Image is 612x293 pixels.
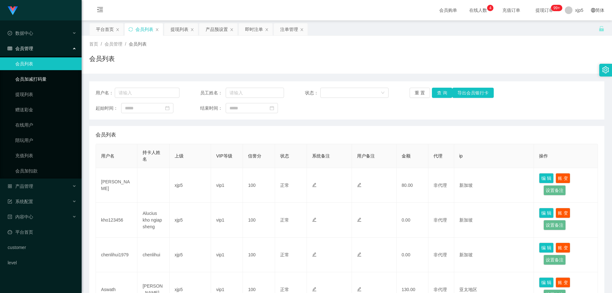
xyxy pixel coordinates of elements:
i: 图标: edit [312,217,317,222]
td: xjp5 [170,203,211,238]
i: 图标: global [591,8,595,12]
button: 导出会员银行卡 [452,88,494,98]
span: 非代理 [433,287,447,292]
i: 图标: edit [357,252,361,257]
i: 图标: close [230,28,234,32]
span: 内容中心 [8,214,33,219]
span: 用户名： [96,90,115,96]
button: 账 变 [556,277,570,288]
span: / [125,41,126,47]
a: 会员加扣款 [15,165,76,177]
span: 非代理 [433,252,447,257]
a: level [8,256,76,269]
div: 会员列表 [135,23,153,35]
td: 新加坡 [454,203,534,238]
button: 账 变 [556,173,570,183]
i: 图标: edit [357,217,361,222]
td: vip1 [211,203,243,238]
i: 图标: edit [357,287,361,291]
span: 正常 [280,217,289,223]
a: 陪玩用户 [15,134,76,147]
button: 设置备注 [543,220,566,230]
span: 提现订单 [532,8,557,12]
i: 图标: close [155,28,159,32]
span: 上级 [175,153,184,158]
i: 图标: appstore-o [8,184,12,188]
span: 代理 [433,153,442,158]
td: chenlihui [137,238,169,272]
i: 图标: unlock [599,26,604,32]
td: 100 [243,238,275,272]
button: 编 辑 [539,173,554,183]
button: 编 辑 [539,243,554,253]
span: 状态 [280,153,289,158]
i: 图标: table [8,46,12,51]
td: 新加坡 [454,168,534,203]
td: Alucius kho ngiap sheng [137,203,169,238]
span: 结束时间： [200,105,226,112]
a: 充值列表 [15,149,76,162]
td: [PERSON_NAME] [96,168,137,203]
h1: 会员列表 [89,54,115,63]
div: 提现列表 [171,23,188,35]
span: 持卡人姓名 [142,150,160,162]
i: 图标: menu-fold [89,0,111,21]
button: 设置备注 [543,255,566,265]
img: logo.9652507e.png [8,6,18,15]
i: 图标: edit [312,287,317,291]
a: 图标: dashboard平台首页 [8,226,76,238]
td: vip1 [211,168,243,203]
i: 图标: edit [357,183,361,187]
span: 产品管理 [8,184,33,189]
td: xjp5 [170,238,211,272]
p: 4 [489,5,492,11]
span: 会员管理 [8,46,33,51]
i: 图标: edit [312,183,317,187]
i: 图标: check-circle-o [8,31,12,35]
span: 非代理 [433,183,447,188]
a: 会员列表 [15,57,76,70]
span: 信誉分 [248,153,261,158]
button: 编 辑 [539,208,554,218]
span: 首页 [89,41,98,47]
span: 系统配置 [8,199,33,204]
span: 会员列表 [129,41,147,47]
td: 100 [243,168,275,203]
i: 图标: close [265,28,269,32]
div: 平台首页 [96,23,114,35]
td: 100 [243,203,275,238]
td: 新加坡 [454,238,534,272]
sup: 187 [551,5,562,11]
a: 会员加减打码量 [15,73,76,85]
span: 数据中心 [8,31,33,36]
td: vip1 [211,238,243,272]
i: 图标: close [190,28,194,32]
span: 会员列表 [96,131,116,139]
span: 正常 [280,183,289,188]
button: 设置备注 [543,185,566,195]
button: 查 询 [432,88,452,98]
button: 账 变 [556,208,570,218]
a: 赠送彩金 [15,103,76,116]
input: 请输入 [115,88,179,98]
span: 用户名 [101,153,114,158]
td: xjp5 [170,168,211,203]
a: 在线用户 [15,119,76,131]
div: 产品预设置 [206,23,228,35]
span: 起始时间： [96,105,121,112]
a: 提现列表 [15,88,76,101]
button: 编 辑 [539,277,554,288]
td: chenlihui1979 [96,238,137,272]
span: 操作 [539,153,548,158]
td: 0.00 [397,238,428,272]
span: 在线人数 [466,8,490,12]
span: 正常 [280,287,289,292]
span: 金额 [402,153,411,158]
span: 充值订单 [499,8,523,12]
div: 即时注单 [245,23,263,35]
i: 图标: calendar [270,106,274,110]
sup: 4 [487,5,493,11]
button: 账 变 [556,243,570,253]
a: customer [8,241,76,254]
i: 图标: close [300,28,304,32]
